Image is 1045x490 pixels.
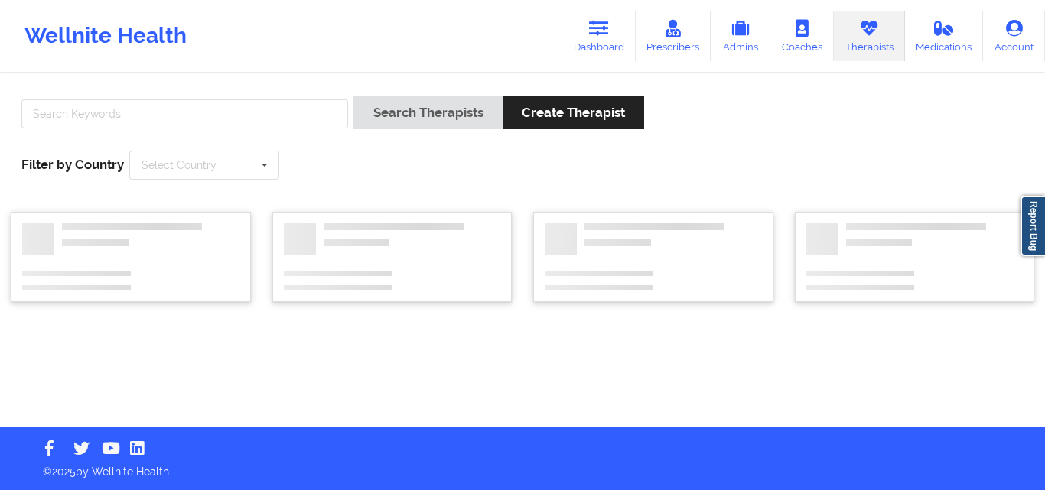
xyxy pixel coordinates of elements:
a: Account [983,11,1045,61]
div: Select Country [142,160,216,170]
a: Report Bug [1021,196,1045,256]
button: Search Therapists [353,96,502,129]
a: Prescribers [636,11,711,61]
a: Therapists [834,11,905,61]
input: Search Keywords [21,99,348,128]
button: Create Therapist [503,96,644,129]
a: Dashboard [562,11,636,61]
a: Medications [905,11,984,61]
a: Coaches [770,11,834,61]
p: © 2025 by Wellnite Health [32,453,1013,479]
a: Admins [711,11,770,61]
span: Filter by Country [21,157,124,172]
